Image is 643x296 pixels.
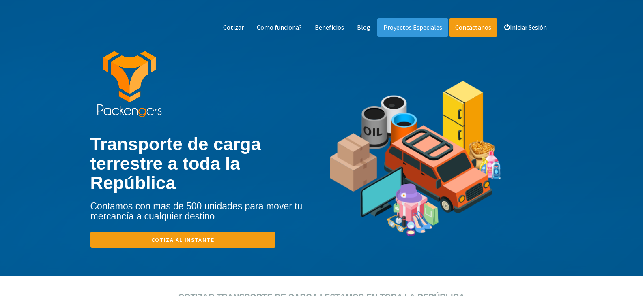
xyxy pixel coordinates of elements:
[328,53,503,277] img: tipos de mercancia de transporte de carga
[6,276,637,284] div: click para cotizar
[498,18,553,37] a: Iniciar Sesión
[90,201,322,222] h4: Contamos con mas de 500 unidades para mover tu mercancía a cualquier destino
[449,18,497,37] a: Contáctanos
[217,18,250,37] a: Cotizar
[90,134,261,193] b: Transporte de carga terrestre a toda la República
[90,232,275,248] a: Cotiza al instante
[97,51,162,118] img: packengers
[377,18,448,37] a: Proyectos Especiales
[351,18,376,37] a: Blog
[309,18,350,37] a: Beneficios
[251,18,308,37] a: Como funciona?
